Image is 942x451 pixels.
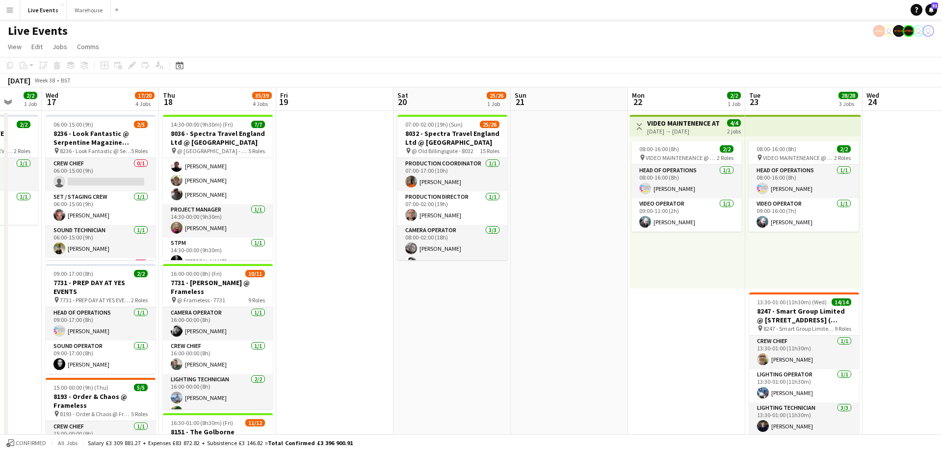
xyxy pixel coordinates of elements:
span: 2/5 [134,121,148,128]
span: 17 [44,96,58,107]
div: 4 Jobs [253,100,271,107]
app-card-role: Production Director1/107:00-02:00 (19h)[PERSON_NAME] [397,191,507,225]
h3: 7731 - PREP DAY AT YES EVENTS [46,278,156,296]
span: 5 Roles [248,147,265,155]
span: View [8,42,22,51]
span: 24 [865,96,879,107]
h3: VIDEO MAINTENENCE AT YES EVENTS [647,119,720,128]
span: Confirmed [16,440,46,447]
span: 19 [279,96,288,107]
span: @ Old Billingsgate - 8032 [412,147,473,155]
span: VIDEO MAINTENEANCE @ YES EVENTS [763,154,834,161]
span: 9 Roles [835,325,851,332]
app-card-role: Video Operator1/109:00-16:00 (7h)[PERSON_NAME] [749,198,859,232]
button: Confirmed [5,438,48,449]
app-job-card: 06:00-15:00 (9h)2/58236 - Look Fantastic @ Serpentine Magazine Restaurant 8236 - Look Fantastic @... [46,115,156,260]
a: 51 [925,4,937,16]
div: 2 jobs [727,127,741,135]
span: 22 [630,96,645,107]
span: Comms [77,42,99,51]
span: VIDEO MAINTENEANCE @ YES EVENTS [646,154,717,161]
app-card-role: Camera Operator3/308:00-02:00 (18h)[PERSON_NAME][PERSON_NAME] [397,225,507,287]
span: 15 Roles [480,147,499,155]
span: All jobs [56,439,79,447]
app-card-role: Crew Chief1/116:00-00:00 (8h)[PERSON_NAME] [163,341,273,374]
span: Tue [749,91,760,100]
span: 07:00-02:00 (19h) (Sun) [405,121,463,128]
span: Sun [515,91,526,100]
div: [DATE] → [DATE] [647,128,720,135]
app-card-role: Crew Chief0/106:00-15:00 (9h) [46,158,156,191]
span: 14:30-00:00 (9h30m) (Fri) [171,121,233,128]
span: Mon [632,91,645,100]
span: 7/7 [251,121,265,128]
div: BST [61,77,71,84]
span: 2 Roles [14,147,30,155]
button: Live Events [20,0,67,20]
span: 11/12 [245,419,265,426]
app-card-role: Sound Technician (Duty)0/1 [46,258,156,292]
span: 8236 - Look Fantastic @ Serpentine Magazine Restaurant [60,147,131,155]
span: 9 Roles [248,296,265,304]
span: 2/2 [837,145,851,153]
app-user-avatar: Alex Gill [873,25,885,37]
div: 1 Job [728,100,740,107]
app-card-role: Head of Operations1/108:00-16:00 (8h)[PERSON_NAME] [631,165,741,198]
div: 08:00-16:00 (8h)2/2 VIDEO MAINTENEANCE @ YES EVENTS2 RolesHead of Operations1/108:00-16:00 (8h)[P... [749,141,859,232]
button: Warehouse [67,0,111,20]
h3: 8036 - Spectra Travel England Ltd @ [GEOGRAPHIC_DATA] [163,129,273,147]
div: [DATE] [8,76,30,85]
span: 2 Roles [834,154,851,161]
span: Sat [397,91,408,100]
app-card-role: STPM1/114:30-00:00 (9h30m)[PERSON_NAME] [163,238,273,271]
app-card-role: Lighting Technician3/314:30-00:00 (9h30m)[PERSON_NAME][PERSON_NAME][PERSON_NAME] [163,142,273,204]
span: 5 Roles [131,147,148,155]
app-card-role: Head of Operations1/108:00-16:00 (8h)[PERSON_NAME] [749,165,859,198]
span: 2/2 [17,121,30,128]
app-job-card: 09:00-17:00 (8h)2/27731 - PREP DAY AT YES EVENTS 7731 - PREP DAY AT YES EVENTS2 RolesHead of Oper... [46,264,156,374]
app-card-role: Sound Operator1/109:00-17:00 (8h)[PERSON_NAME] [46,341,156,374]
span: 2/2 [24,92,37,99]
a: View [4,40,26,53]
span: 08:00-16:00 (8h) [639,145,679,153]
span: 8193 - Order & Chaos @ Frameless [60,410,131,418]
span: 51 [931,2,938,9]
app-card-role: Lighting Operator1/113:30-01:00 (11h30m)[PERSON_NAME] [749,369,859,402]
span: 35/39 [252,92,272,99]
span: 28/28 [838,92,858,99]
div: 08:00-16:00 (8h)2/2 VIDEO MAINTENEANCE @ YES EVENTS2 RolesHead of Operations1/108:00-16:00 (8h)[P... [631,141,741,232]
app-job-card: 14:30-00:00 (9h30m) (Fri)7/78036 - Spectra Travel England Ltd @ [GEOGRAPHIC_DATA] @ [GEOGRAPHIC_D... [163,115,273,260]
span: 7731 - PREP DAY AT YES EVENTS [60,296,131,304]
app-card-role: Production Coordinator1/107:00-17:00 (10h)[PERSON_NAME] [397,158,507,191]
span: 20 [396,96,408,107]
span: 09:00-17:00 (8h) [53,270,93,277]
app-card-role: Sound Technician1/106:00-15:00 (9h)[PERSON_NAME] [46,225,156,258]
span: Jobs [52,42,67,51]
h3: 8193 - Order & Chaos @ Frameless [46,392,156,410]
span: 25/26 [480,121,499,128]
app-user-avatar: Technical Department [922,25,934,37]
app-user-avatar: Technical Department [913,25,924,37]
span: 5 Roles [131,410,148,418]
app-card-role: Lighting Technician2/216:00-00:00 (8h)[PERSON_NAME][PERSON_NAME] [163,374,273,422]
span: Wed [46,91,58,100]
app-user-avatar: Eden Hopkins [883,25,895,37]
a: Edit [27,40,47,53]
span: Wed [866,91,879,100]
app-user-avatar: Production Managers [893,25,905,37]
span: Week 38 [32,77,57,84]
span: 2/2 [720,145,733,153]
h3: 8236 - Look Fantastic @ Serpentine Magazine Restaurant [46,129,156,147]
span: 06:00-15:00 (9h) [53,121,93,128]
span: @ [GEOGRAPHIC_DATA] - 8036 [177,147,248,155]
span: Total Confirmed £3 396 900.91 [268,439,353,447]
div: Salary £3 309 881.27 + Expenses £83 872.82 + Subsistence £3 146.82 = [88,439,353,447]
span: 13:30-01:00 (11h30m) (Wed) [757,298,827,306]
span: 15:00-00:00 (9h) (Thu) [53,384,108,391]
app-job-card: 16:00-00:00 (8h) (Fri)10/117731 - [PERSON_NAME] @ Frameless @ Frameless - 77319 RolesCamera Opera... [163,264,273,409]
span: 18 [161,96,175,107]
span: 08:00-16:00 (8h) [757,145,796,153]
app-job-card: 13:30-01:00 (11h30m) (Wed)14/148247 - Smart Group Limited @ [STREET_ADDRESS] ( Formerly Freemason... [749,292,859,438]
